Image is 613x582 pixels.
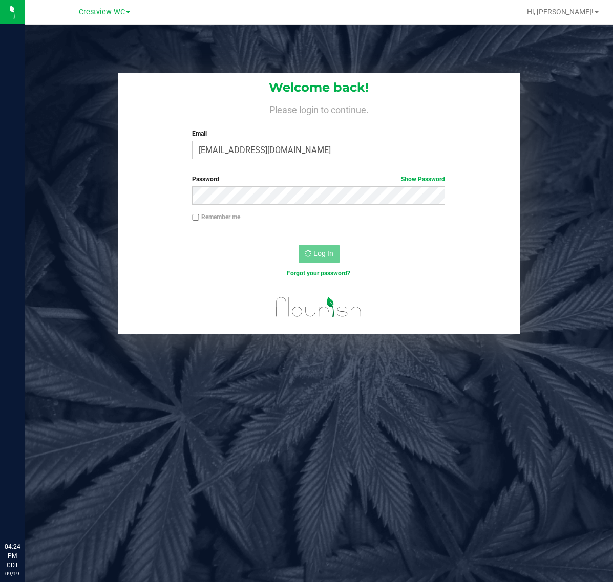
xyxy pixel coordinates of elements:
[118,102,520,115] h4: Please login to continue.
[299,245,340,263] button: Log In
[192,212,240,222] label: Remember me
[401,176,445,183] a: Show Password
[192,176,219,183] span: Password
[268,289,369,326] img: flourish_logo.svg
[527,8,594,16] span: Hi, [PERSON_NAME]!
[118,81,520,94] h1: Welcome back!
[287,270,350,277] a: Forgot your password?
[5,570,20,577] p: 09/19
[192,214,199,221] input: Remember me
[313,249,333,257] span: Log In
[192,129,445,138] label: Email
[79,8,125,16] span: Crestview WC
[5,542,20,570] p: 04:24 PM CDT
